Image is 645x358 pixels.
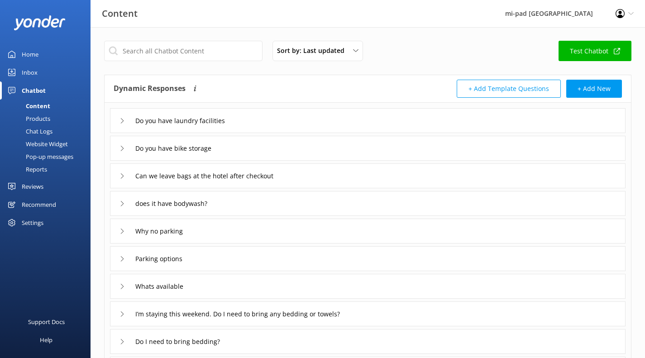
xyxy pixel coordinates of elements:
div: Reviews [22,177,43,196]
div: Recommend [22,196,56,214]
button: + Add New [566,80,622,98]
div: Home [22,45,38,63]
h3: Content [102,6,138,21]
div: Content [5,100,50,112]
div: Help [40,331,53,349]
div: Reports [5,163,47,176]
a: Chat Logs [5,125,91,138]
div: Website Widget [5,138,68,150]
a: Pop-up messages [5,150,91,163]
div: Support Docs [28,313,65,331]
div: Pop-up messages [5,150,73,163]
a: Reports [5,163,91,176]
div: Chat Logs [5,125,53,138]
div: Chatbot [22,81,46,100]
input: Search all Chatbot Content [104,41,263,61]
h4: Dynamic Responses [114,80,186,98]
div: Products [5,112,50,125]
span: Sort by: Last updated [277,46,350,56]
a: Products [5,112,91,125]
a: Test Chatbot [559,41,631,61]
img: yonder-white-logo.png [14,15,66,30]
button: + Add Template Questions [457,80,561,98]
a: Content [5,100,91,112]
div: Inbox [22,63,38,81]
a: Website Widget [5,138,91,150]
div: Settings [22,214,43,232]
